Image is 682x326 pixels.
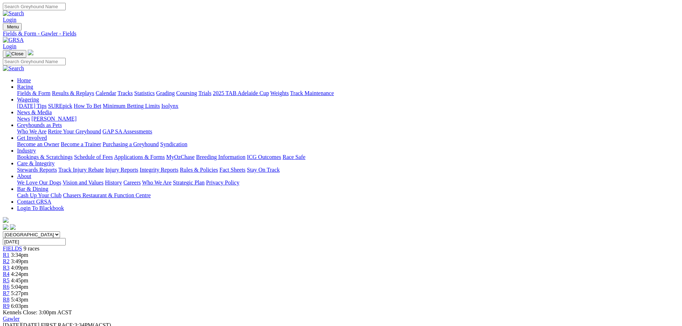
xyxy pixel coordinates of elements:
span: 3:34pm [11,252,28,258]
span: 3:49pm [11,258,28,264]
a: R1 [3,252,10,258]
span: 5:27pm [11,290,28,296]
img: facebook.svg [3,224,9,230]
span: 6:03pm [11,303,28,309]
a: Race Safe [282,154,305,160]
a: Isolynx [161,103,178,109]
a: R9 [3,303,10,309]
a: Who We Are [142,179,172,186]
img: logo-grsa-white.png [28,50,33,55]
div: News & Media [17,116,679,122]
a: History [105,179,122,186]
a: Results & Replays [52,90,94,96]
a: R8 [3,297,10,303]
a: Injury Reports [105,167,138,173]
div: Wagering [17,103,679,109]
a: Track Maintenance [290,90,334,96]
img: Search [3,65,24,72]
a: Applications & Forms [114,154,165,160]
a: SUREpick [48,103,72,109]
a: R4 [3,271,10,277]
button: Toggle navigation [3,23,22,31]
a: Weights [270,90,289,96]
input: Search [3,58,66,65]
span: R7 [3,290,10,296]
span: 5:04pm [11,284,28,290]
a: MyOzChase [166,154,195,160]
a: ICG Outcomes [247,154,281,160]
a: FIELDS [3,245,22,252]
a: [DATE] Tips [17,103,47,109]
a: Track Injury Rebate [58,167,104,173]
a: GAP SA Assessments [103,128,152,134]
a: Purchasing a Greyhound [103,141,159,147]
input: Select date [3,238,66,245]
a: Login [3,17,16,23]
a: Industry [17,148,36,154]
a: Coursing [176,90,197,96]
a: Tracks [118,90,133,96]
a: Fact Sheets [220,167,245,173]
span: 4:09pm [11,265,28,271]
a: Retire Your Greyhound [48,128,101,134]
a: Rules & Policies [180,167,218,173]
div: Greyhounds as Pets [17,128,679,135]
a: Chasers Restaurant & Function Centre [63,192,151,198]
span: Kennels Close: 3:00pm ACST [3,309,72,315]
a: 2025 TAB Adelaide Cup [213,90,269,96]
a: Careers [123,179,141,186]
img: GRSA [3,37,24,43]
a: How To Bet [74,103,102,109]
a: Calendar [96,90,116,96]
input: Search [3,3,66,10]
a: Bookings & Scratchings [17,154,72,160]
a: [PERSON_NAME] [31,116,76,122]
a: We Love Our Dogs [17,179,61,186]
button: Toggle navigation [3,50,26,58]
a: Login To Blackbook [17,205,64,211]
div: Industry [17,154,679,160]
a: Vision and Values [63,179,103,186]
a: Who We Are [17,128,47,134]
a: Schedule of Fees [74,154,113,160]
a: R2 [3,258,10,264]
a: Become a Trainer [61,141,101,147]
a: Minimum Betting Limits [103,103,160,109]
a: Racing [17,84,33,90]
a: Home [17,77,31,83]
span: R3 [3,265,10,271]
a: Contact GRSA [17,199,51,205]
a: Integrity Reports [140,167,178,173]
a: Trials [198,90,211,96]
a: Fields & Form - Gawler - Fields [3,31,679,37]
a: Bar & Dining [17,186,48,192]
a: Strategic Plan [173,179,205,186]
a: Syndication [160,141,187,147]
span: 5:43pm [11,297,28,303]
a: Get Involved [17,135,47,141]
a: R6 [3,284,10,290]
a: Fields & Form [17,90,50,96]
a: Breeding Information [196,154,245,160]
a: Login [3,43,16,49]
a: Stewards Reports [17,167,57,173]
div: Racing [17,90,679,96]
a: Greyhounds as Pets [17,122,62,128]
a: Privacy Policy [206,179,239,186]
div: Get Involved [17,141,679,148]
a: About [17,173,31,179]
span: 9 races [23,245,39,252]
a: Stay On Track [247,167,280,173]
span: 4:45pm [11,277,28,283]
a: R5 [3,277,10,283]
span: 4:24pm [11,271,28,277]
